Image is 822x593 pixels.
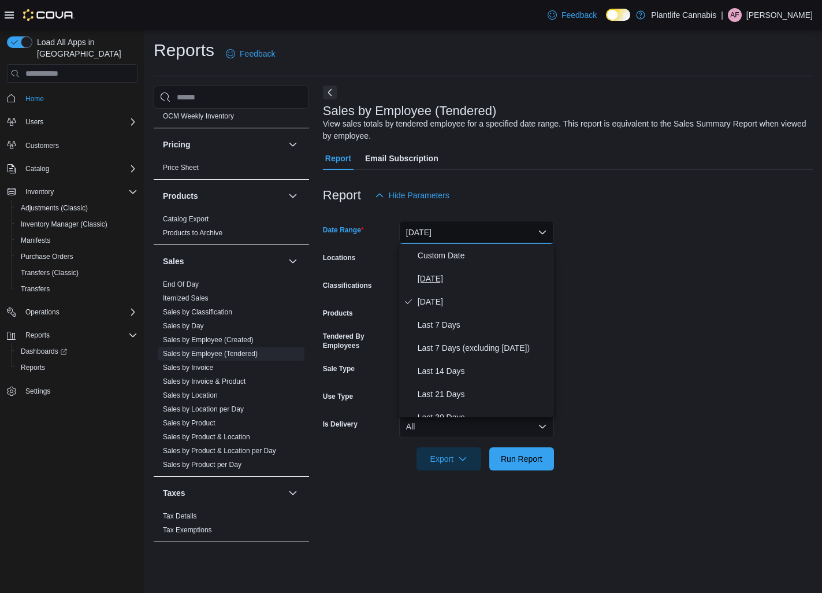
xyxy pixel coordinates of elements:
[399,244,554,417] div: Select listbox
[163,112,234,121] span: OCM Weekly Inventory
[163,349,258,358] span: Sales by Employee (Tendered)
[21,91,137,105] span: Home
[651,8,716,22] p: Plantlife Cannabis
[163,461,241,469] a: Sales by Product per Day
[323,420,358,429] label: Is Delivery
[389,190,449,201] span: Hide Parameters
[240,48,275,60] span: Feedback
[728,8,742,22] div: Alyson Flowers
[21,185,58,199] button: Inventory
[23,9,75,21] img: Cova
[16,344,72,358] a: Dashboards
[418,387,549,401] span: Last 21 Days
[163,255,184,267] h3: Sales
[21,268,79,277] span: Transfers (Classic)
[501,453,542,465] span: Run Report
[25,307,59,317] span: Operations
[21,185,137,199] span: Inventory
[163,164,199,172] a: Price Sheet
[2,90,142,106] button: Home
[561,9,597,21] span: Feedback
[163,307,232,317] span: Sales by Classification
[2,114,142,130] button: Users
[163,418,215,428] span: Sales by Product
[323,118,807,142] div: View sales totals by tendered employee for a specified date range. This report is equivalent to t...
[163,112,234,120] a: OCM Weekly Inventory
[163,433,250,441] a: Sales by Product & Location
[21,139,64,153] a: Customers
[163,139,190,150] h3: Pricing
[21,92,49,106] a: Home
[418,272,549,286] span: [DATE]
[21,384,55,398] a: Settings
[12,343,142,359] a: Dashboards
[12,265,142,281] button: Transfers (Classic)
[21,115,48,129] button: Users
[21,203,88,213] span: Adjustments (Classic)
[2,161,142,177] button: Catalog
[154,161,309,179] div: Pricing
[418,341,549,355] span: Last 7 Days (excluding [DATE])
[416,447,481,470] button: Export
[163,280,199,288] a: End Of Day
[163,405,244,414] span: Sales by Location per Day
[21,115,137,129] span: Users
[746,8,813,22] p: [PERSON_NAME]
[163,525,212,535] span: Tax Exemptions
[21,328,137,342] span: Reports
[606,9,630,21] input: Dark Mode
[286,254,300,268] button: Sales
[12,232,142,249] button: Manifests
[21,305,64,319] button: Operations
[16,250,137,264] span: Purchase Orders
[21,384,137,398] span: Settings
[163,190,284,202] button: Products
[399,221,554,244] button: [DATE]
[163,294,209,303] span: Itemized Sales
[489,447,554,470] button: Run Report
[154,277,309,476] div: Sales
[325,147,351,170] span: Report
[21,220,107,229] span: Inventory Manager (Classic)
[163,335,254,344] span: Sales by Employee (Created)
[25,387,50,396] span: Settings
[163,405,244,413] a: Sales by Location per Day
[12,200,142,216] button: Adjustments (Classic)
[16,201,137,215] span: Adjustments (Classic)
[163,294,209,302] a: Itemized Sales
[163,460,241,469] span: Sales by Product per Day
[323,104,497,118] h3: Sales by Employee (Tendered)
[16,361,50,375] a: Reports
[323,332,395,350] label: Tendered By Employees
[323,188,361,202] h3: Report
[163,255,284,267] button: Sales
[163,139,284,150] button: Pricing
[21,236,50,245] span: Manifests
[730,8,739,22] span: AF
[32,36,137,60] span: Load All Apps in [GEOGRAPHIC_DATA]
[163,336,254,344] a: Sales by Employee (Created)
[418,295,549,309] span: [DATE]
[286,486,300,500] button: Taxes
[163,447,276,455] a: Sales by Product & Location per Day
[323,309,353,318] label: Products
[16,217,137,231] span: Inventory Manager (Classic)
[16,250,78,264] a: Purchase Orders
[543,3,601,27] a: Feedback
[163,229,222,237] a: Products to Archive
[163,321,204,331] span: Sales by Day
[163,364,213,372] a: Sales by Invoice
[21,328,54,342] button: Reports
[25,94,44,103] span: Home
[21,363,45,372] span: Reports
[154,509,309,542] div: Taxes
[154,212,309,244] div: Products
[418,364,549,378] span: Last 14 Days
[25,331,50,340] span: Reports
[323,281,372,290] label: Classifications
[12,216,142,232] button: Inventory Manager (Classic)
[154,109,309,128] div: OCM
[163,487,284,499] button: Taxes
